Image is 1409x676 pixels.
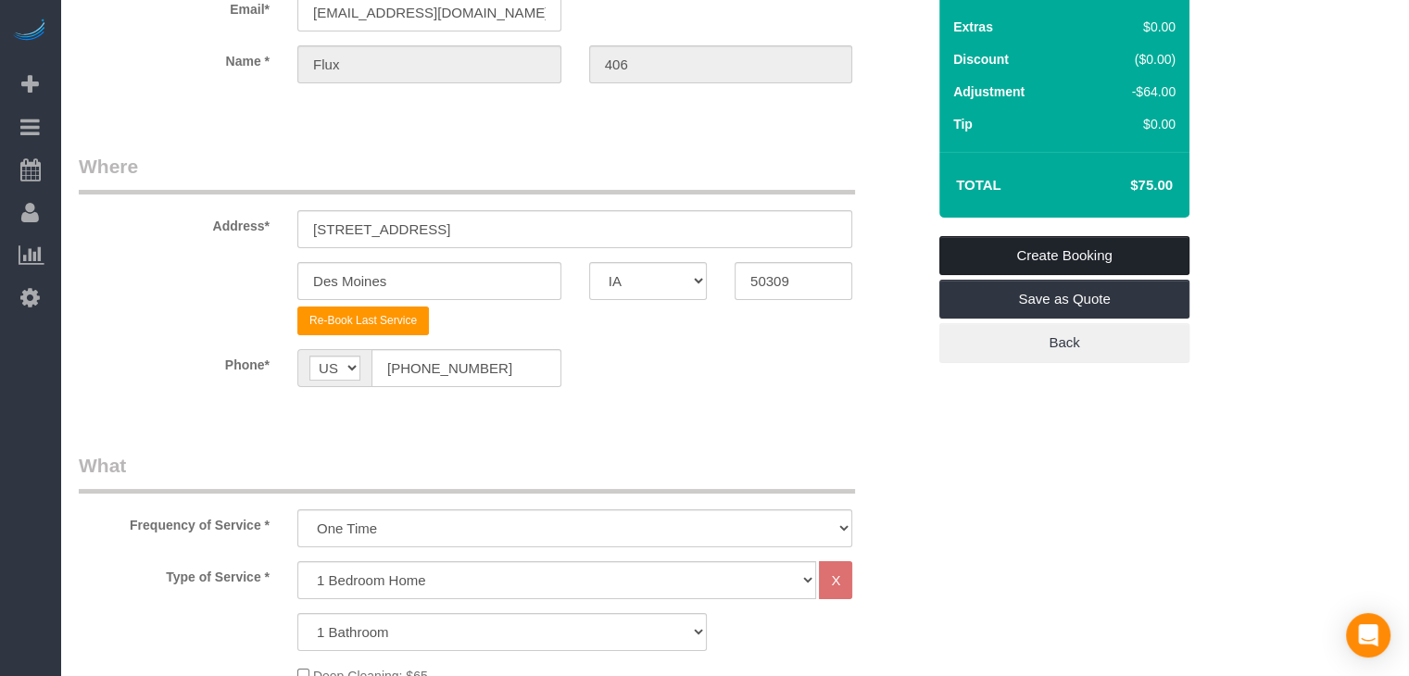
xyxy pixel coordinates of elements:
[953,18,993,36] label: Extras
[65,561,283,586] label: Type of Service *
[297,307,429,335] button: Re-Book Last Service
[297,262,561,300] input: City*
[65,509,283,534] label: Frequency of Service *
[1075,178,1173,194] h4: $75.00
[11,19,48,44] img: Automaid Logo
[956,177,1001,193] strong: Total
[1089,18,1176,36] div: $0.00
[1089,115,1176,133] div: $0.00
[65,349,283,374] label: Phone*
[953,50,1009,69] label: Discount
[953,115,973,133] label: Tip
[1346,613,1390,657] div: Open Intercom Messenger
[79,153,855,194] legend: Where
[735,262,852,300] input: Zip Code*
[1089,50,1176,69] div: ($0.00)
[79,452,855,494] legend: What
[297,45,561,83] input: First Name*
[953,82,1025,101] label: Adjustment
[1089,82,1176,101] div: -$64.00
[939,236,1189,275] a: Create Booking
[371,349,561,387] input: Phone*
[939,280,1189,319] a: Save as Quote
[65,45,283,70] label: Name *
[939,323,1189,362] a: Back
[589,45,853,83] input: Last Name*
[65,210,283,235] label: Address*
